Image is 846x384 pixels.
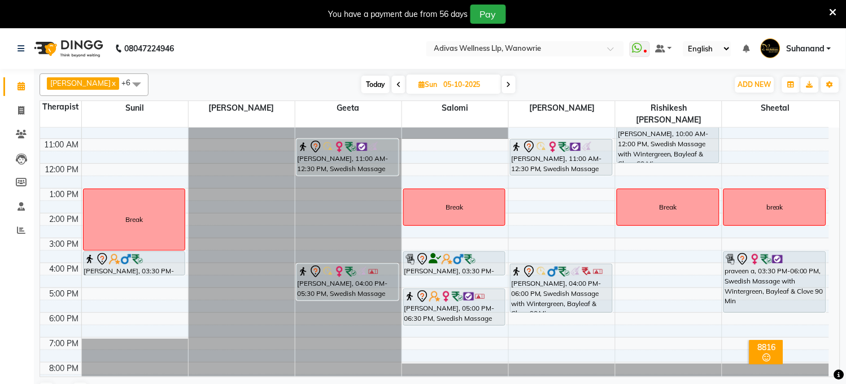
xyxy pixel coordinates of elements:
[511,139,612,175] div: [PERSON_NAME], 11:00 AM-12:30 PM, Swedish Massage with Wintergreen, Bayleaf & Clove 60 Min
[402,101,508,115] span: Salomi
[329,8,468,20] div: You have a payment due from 56 days
[47,238,81,250] div: 3:00 PM
[40,101,81,113] div: Therapist
[43,164,81,176] div: 12:00 PM
[124,33,174,64] b: 08047224946
[47,313,81,325] div: 6:00 PM
[47,363,81,374] div: 8:00 PM
[509,101,615,115] span: [PERSON_NAME]
[29,33,106,64] img: logo
[511,264,612,312] div: [PERSON_NAME], 04:00 PM-06:00 PM, Swedish Massage with Wintergreen, Bayleaf & Clove 90 Min
[659,202,677,212] div: Break
[404,252,505,275] div: [PERSON_NAME], 03:30 PM-04:30 PM, Massage 60 Min
[440,76,496,93] input: 2025-10-05
[111,78,116,88] a: x
[297,264,398,300] div: [PERSON_NAME], 04:00 PM-05:30 PM, Swedish Massage with Wintergreen, Bayleaf & Clove 60 Min
[616,101,722,127] span: Rishikesh [PERSON_NAME]
[724,252,826,312] div: praveen a, 03:30 PM-06:00 PM, Swedish Massage with Wintergreen, Bayleaf & Clove 90 Min
[470,5,506,24] button: Pay
[752,342,781,352] div: 8816
[47,213,81,225] div: 2:00 PM
[47,288,81,300] div: 5:00 PM
[361,76,390,93] span: Today
[295,101,402,115] span: Geeta
[297,139,398,175] div: [PERSON_NAME], 11:00 AM-12:30 PM, Swedish Massage with Wintergreen, Bayleaf & Clove 60 Min
[761,38,780,58] img: Suhanand
[446,202,463,212] div: Break
[47,263,81,275] div: 4:00 PM
[42,139,81,151] div: 11:00 AM
[766,202,783,212] div: break
[735,77,774,93] button: ADD NEW
[47,189,81,200] div: 1:00 PM
[189,101,295,115] span: [PERSON_NAME]
[786,43,825,55] span: Suhanand
[617,115,718,163] div: [PERSON_NAME], 10:00 AM-12:00 PM, Swedish Massage with Wintergreen, Bayleaf & Clove 60 Min
[50,78,111,88] span: [PERSON_NAME]
[125,215,143,225] div: Break
[404,289,505,325] div: [PERSON_NAME], 05:00 PM-06:30 PM, Swedish Massage with Wintergreen, Bayleaf & Clove 60 Min
[738,80,771,89] span: ADD NEW
[84,252,185,275] div: [PERSON_NAME], 03:30 PM-04:30 PM, Massage 60 Min
[416,80,440,89] span: Sun
[121,78,139,87] span: +6
[722,101,829,115] span: Sheetal
[82,101,188,115] span: Sunil
[47,338,81,350] div: 7:00 PM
